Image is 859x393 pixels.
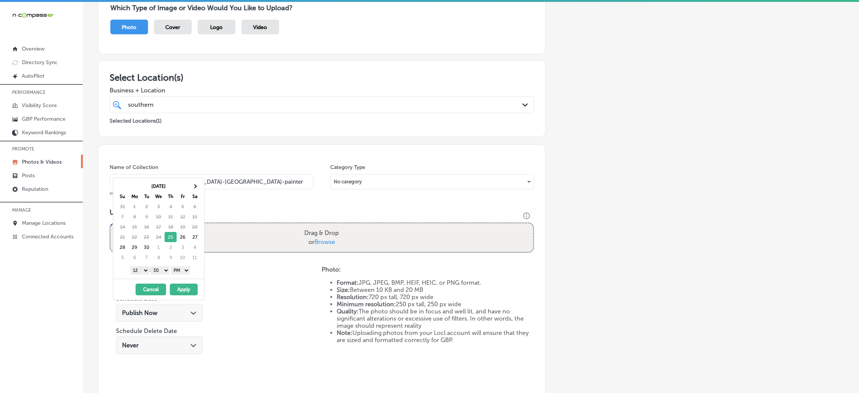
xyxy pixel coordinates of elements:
[140,212,153,222] td: 9
[22,73,44,79] p: AutoPilot
[331,176,534,188] div: No category
[177,191,189,201] th: Fr
[330,164,365,170] label: Category Type
[116,201,128,212] td: 31
[189,252,201,263] td: 11
[211,24,223,31] span: Logo
[110,164,158,170] label: Name of Collection
[337,286,350,293] strong: Size:
[177,232,189,242] td: 26
[12,12,53,19] img: 660ab0bf-5cc7-4cb8-ba1c-48b5ae0f18e60NCTV_CLogo_TV_Black_-500x88.png
[153,222,165,232] td: 17
[165,232,177,242] td: 25
[110,72,534,83] h3: Select Location(s)
[337,308,359,315] strong: Quality:
[322,266,341,273] strong: Photo:
[153,201,165,212] td: 3
[22,116,66,122] p: GBP Performance
[177,212,189,222] td: 12
[140,201,153,212] td: 2
[301,226,342,250] label: Drag & Drop or
[128,212,140,222] td: 8
[22,220,66,226] p: Manage Locations
[22,186,48,192] p: Reputation
[128,191,140,201] th: Mo
[165,201,177,212] td: 4
[337,329,534,344] li: Uploading photos from your Locl account will ensure that they are sized and formatted correctly f...
[116,252,128,263] td: 5
[140,232,153,242] td: 23
[337,279,534,286] li: JPG, JPEG, BMP, HEIF, HEIC, or PNG format.
[116,212,128,222] td: 7
[337,293,534,301] li: 720 px tall, 720 px wide
[110,190,164,196] span: eg. Interior Photos, [DATE]
[337,329,352,336] strong: Note:
[128,252,140,263] td: 6
[116,242,128,252] td: 28
[153,242,165,252] td: 1
[177,201,189,212] td: 5
[337,301,396,308] strong: Minimum resolution:
[110,174,313,189] input: Title
[122,342,139,349] span: Never
[166,24,180,31] span: Cover
[177,242,189,252] td: 3
[128,242,140,252] td: 29
[110,4,533,12] h3: Which Type of Image or Video Would You Like to Upload?
[22,159,62,165] p: Photos & Videos
[128,232,140,242] td: 22
[189,222,201,232] td: 20
[253,24,267,31] span: Video
[116,232,128,242] td: 21
[153,232,165,242] td: 24
[170,284,198,295] button: Apply
[153,252,165,263] td: 8
[337,301,534,308] li: 250 px tall, 250 px wide
[110,115,162,124] p: Selected Locations ( 1 )
[22,129,66,136] p: Keyword Rankings
[337,308,534,329] li: The photo should be in focus and well lit, and have no significant alterations or excessive use o...
[189,242,201,252] td: 4
[140,252,153,263] td: 7
[165,242,177,252] td: 2
[165,212,177,222] td: 11
[116,264,204,276] div: :
[22,102,57,109] p: Visibility Score
[189,212,201,222] td: 13
[140,191,153,201] th: Tu
[116,222,128,232] td: 14
[165,252,177,263] td: 9
[314,238,335,246] span: Browse
[128,181,189,191] th: [DATE]
[140,222,153,232] td: 16
[22,233,73,240] p: Connected Accounts
[153,191,165,201] th: We
[165,191,177,201] th: Th
[337,293,369,301] strong: Resolution:
[337,279,359,286] strong: Format:
[22,172,35,179] p: Posts
[110,208,534,216] h3: Upload Photos to Collection
[140,242,153,252] td: 30
[122,309,157,316] span: Publish Now
[189,191,201,201] th: Sa
[22,46,44,52] p: Overview
[177,222,189,232] td: 19
[165,222,177,232] td: 18
[110,87,534,94] span: Business + Location
[22,59,58,66] p: Directory Sync
[122,24,137,31] span: Photo
[136,284,166,295] button: Cancel
[128,222,140,232] td: 15
[189,232,201,242] td: 27
[128,201,140,212] td: 1
[153,212,165,222] td: 10
[337,286,534,293] li: Between 10 KB and 20 MB
[116,327,177,335] label: Schedule Delete Date
[189,201,201,212] td: 6
[177,252,189,263] td: 10
[116,191,128,201] th: Su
